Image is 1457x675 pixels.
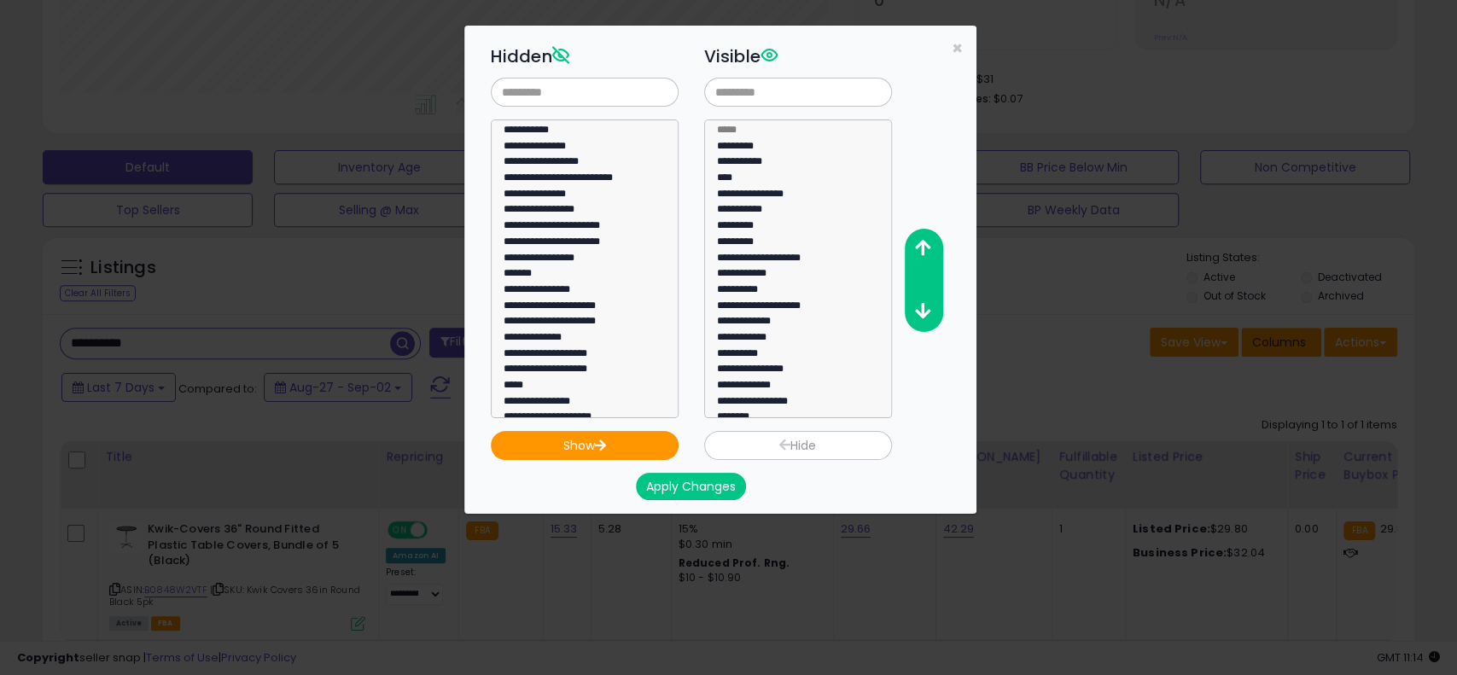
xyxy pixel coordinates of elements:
h3: Hidden [491,44,679,69]
span: × [952,36,963,61]
h3: Visible [704,44,892,69]
button: Apply Changes [636,473,746,500]
button: Show [491,431,679,460]
button: Hide [704,431,892,460]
